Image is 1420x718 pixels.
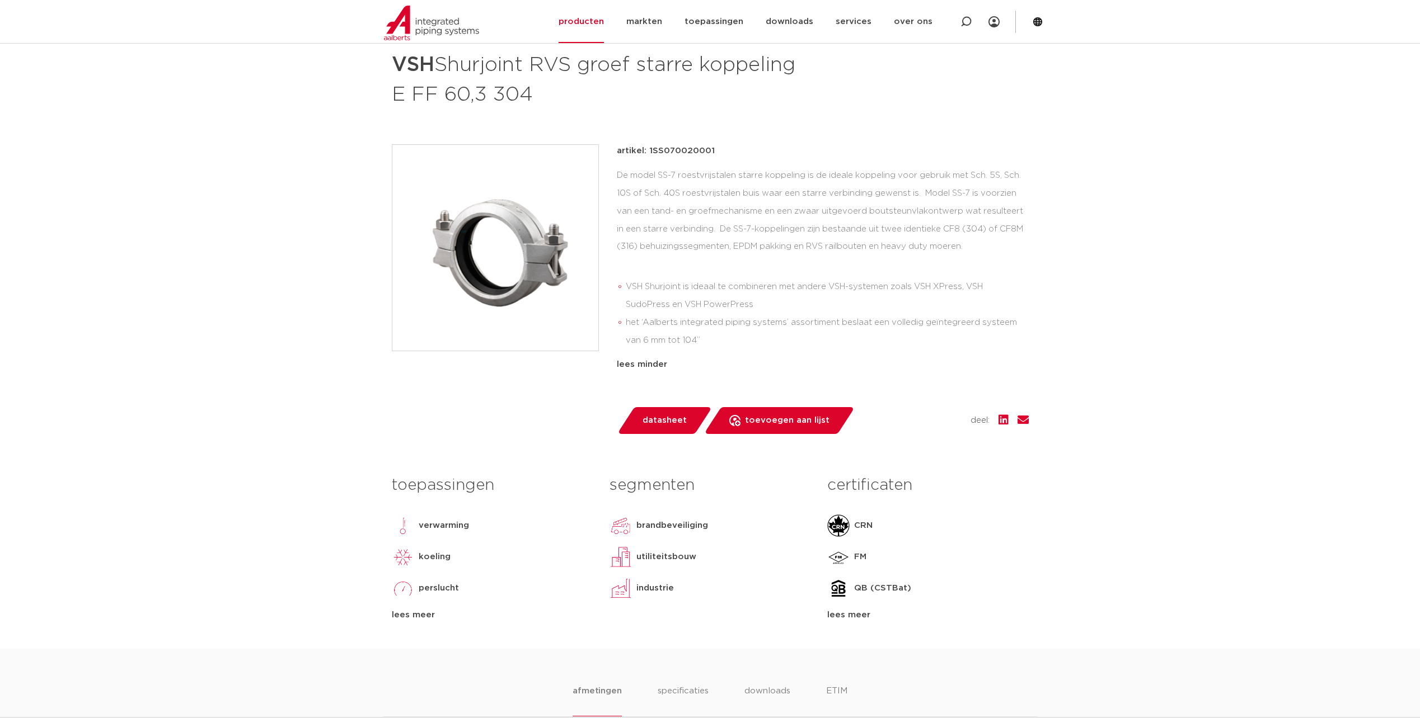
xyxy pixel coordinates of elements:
li: het ‘Aalberts integrated piping systems’ assortiment beslaat een volledig geïntegreerd systeem va... [626,314,1029,349]
h3: certificaten [827,474,1028,497]
li: specificaties [658,684,709,716]
img: koeling [392,546,414,568]
li: ETIM [826,684,847,716]
li: afmetingen [573,684,621,716]
div: my IPS [988,10,1000,34]
p: perslucht [419,582,459,595]
img: FM [827,546,850,568]
li: VSH Shurjoint is ideaal te combineren met andere VSH-systemen zoals VSH XPress, VSH SudoPress en ... [626,278,1029,314]
span: datasheet [643,412,687,429]
p: CRN [854,519,873,532]
img: brandbeveiliging [610,514,632,537]
img: QB (CSTBat) [827,577,850,599]
div: De model SS-7 roestvrijstalen starre koppeling is de ideale koppeling voor gebruik met Sch. 5S, S... [617,167,1029,353]
p: verwarming [419,519,469,532]
img: perslucht [392,577,414,599]
div: lees minder [617,358,1029,371]
p: artikel: 1SS070020001 [617,144,715,158]
img: CRN [827,514,850,537]
strong: VSH [392,55,434,75]
h1: Shurjoint RVS groef starre koppeling E FF 60,3 304 [392,48,812,108]
div: lees meer [827,608,1028,622]
p: brandbeveiliging [636,519,708,532]
p: FM [854,550,866,564]
div: lees meer [392,608,593,622]
span: deel: [971,414,990,427]
img: verwarming [392,514,414,537]
span: toevoegen aan lijst [745,412,829,429]
img: industrie [610,577,632,599]
h3: toepassingen [392,474,593,497]
p: QB (CSTBat) [854,582,911,595]
a: datasheet [617,407,712,434]
p: koeling [419,550,451,564]
li: downloads [744,684,790,716]
h3: segmenten [610,474,810,497]
img: utiliteitsbouw [610,546,632,568]
img: Product Image for VSH Shurjoint RVS groef starre koppeling E FF 60,3 304 [392,145,598,351]
p: industrie [636,582,674,595]
p: utiliteitsbouw [636,550,696,564]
